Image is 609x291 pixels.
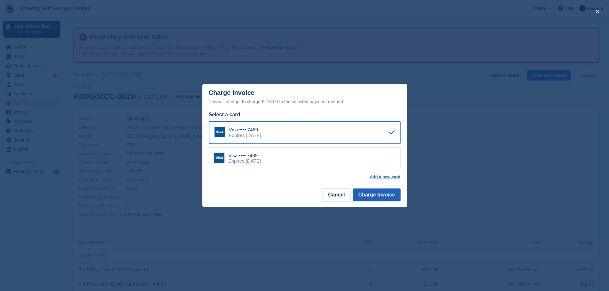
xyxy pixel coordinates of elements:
div: Expires [DATE] [229,158,261,164]
div: This will attempt to charge £273.00 to the selected payment method. [209,98,401,105]
div: Visa •••• 7489 [229,153,261,158]
div: Select a card [209,111,401,119]
div: Expires [DATE] [229,133,261,138]
button: Charge Invoice [353,188,401,201]
div: Charge Invoice [209,89,401,105]
button: Cancel [323,188,350,201]
a: Add a new card [370,174,400,180]
button: close [592,6,603,17]
img: Visa Logo [215,127,225,137]
img: Visa Logo [214,153,224,163]
div: Visa •••• 7489 [229,127,261,133]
